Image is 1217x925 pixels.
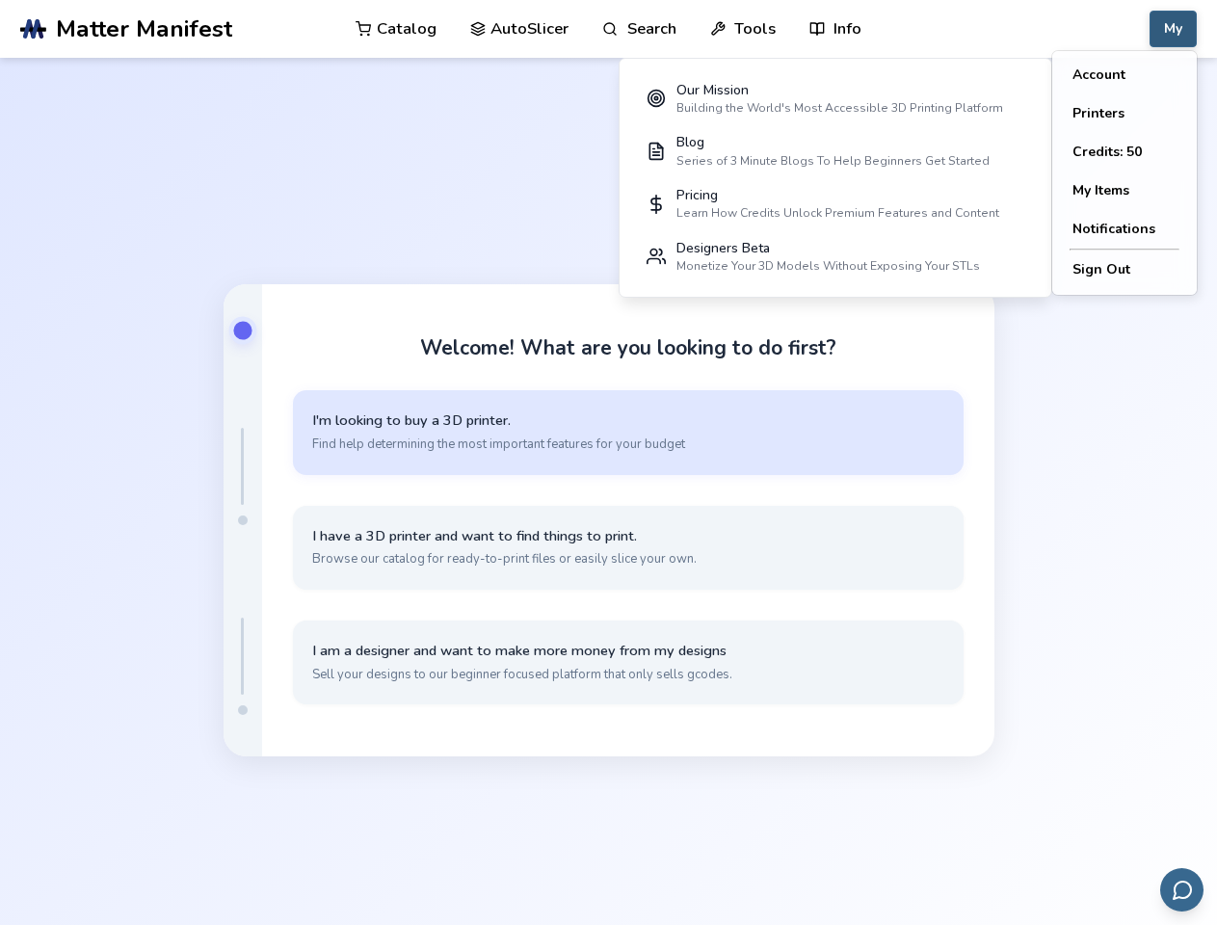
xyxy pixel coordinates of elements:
[312,666,944,683] span: Sell your designs to our beginner focused platform that only sells gcodes.
[1052,51,1197,295] div: My
[293,621,964,704] button: I am a designer and want to make more money from my designsSell your designs to our beginner focu...
[1057,94,1192,133] button: Printers
[1057,56,1192,94] button: Account
[312,411,944,430] span: I'm looking to buy a 3D printer.
[676,83,1003,98] div: Our Mission
[1057,251,1192,289] button: Sign Out
[1057,133,1192,172] button: Credits: 50
[312,642,944,660] span: I am a designer and want to make more money from my designs
[312,550,944,568] span: Browse our catalog for ready-to-print files or easily slice your own.
[676,101,1003,115] div: Building the World's Most Accessible 3D Printing Platform
[293,506,964,590] button: I have a 3D printer and want to find things to print.Browse our catalog for ready-to-print files ...
[633,177,1038,230] a: PricingLearn How Credits Unlock Premium Features and Content
[1072,222,1155,237] span: Notifications
[676,259,980,273] div: Monetize Your 3D Models Without Exposing Your STLs
[676,206,999,220] div: Learn How Credits Unlock Premium Features and Content
[633,72,1038,125] a: Our MissionBuilding the World's Most Accessible 3D Printing Platform
[293,390,964,474] button: I'm looking to buy a 3D printer.Find help determining the most important features for your budget
[676,188,999,203] div: Pricing
[676,241,980,256] div: Designers Beta
[1160,868,1204,912] button: Send feedback via email
[1057,172,1192,210] button: My Items
[56,15,232,42] span: Matter Manifest
[312,436,944,453] span: Find help determining the most important features for your budget
[312,527,944,545] span: I have a 3D printer and want to find things to print.
[633,230,1038,283] a: Designers BetaMonetize Your 3D Models Without Exposing Your STLs
[420,336,836,359] h1: Welcome! What are you looking to do first?
[676,154,990,168] div: Series of 3 Minute Blogs To Help Beginners Get Started
[633,125,1038,178] a: BlogSeries of 3 Minute Blogs To Help Beginners Get Started
[676,135,990,150] div: Blog
[1150,11,1197,47] button: My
